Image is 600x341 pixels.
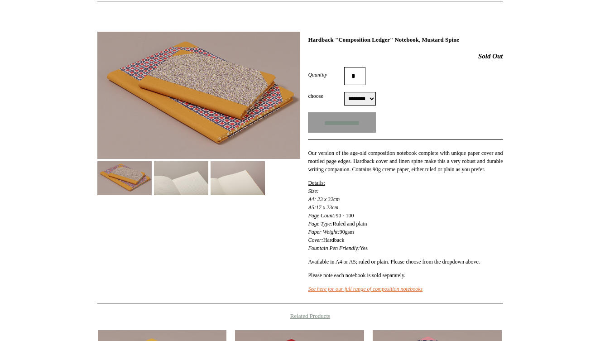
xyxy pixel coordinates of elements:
em: Page Type: [308,221,332,227]
em: Page Count: [308,212,336,219]
em: Paper Weight: [308,229,339,235]
span: Details: [308,180,325,186]
i: A5: [308,204,316,211]
em: Fountain Pen Friendly: [308,245,360,251]
img: Hardback "Composition Ledger" Notebook, Mustard Spine [154,161,208,195]
h2: Sold Out [308,52,503,60]
span: Our version of the age-old composition notebook complete with unique paper cover and mottled page... [308,150,503,173]
p: Please note each notebook is sold separately. [308,271,503,279]
label: Quantity [308,71,344,79]
img: Hardback "Composition Ledger" Notebook, Mustard Spine [97,32,300,159]
em: Cover: [308,237,323,243]
h1: Hardback "Composition Ledger" Notebook, Mustard Spine [308,36,503,43]
h4: Related Products [74,312,527,320]
a: See here for our full range of composition notebooks [308,286,422,292]
span: 90 - 100 Ruled and plain 90gsm Hardback Yes [308,180,367,251]
p: Available in A4 or A5; ruled or plain. Please choose from the dropdown above. [308,258,503,266]
img: Hardback "Composition Ledger" Notebook, Mustard Spine [97,161,152,195]
img: Hardback "Composition Ledger" Notebook, Mustard Spine [211,161,265,195]
label: choose [308,92,344,100]
em: Size: A4: 23 x 32cm 17 x 23cm [308,188,340,211]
